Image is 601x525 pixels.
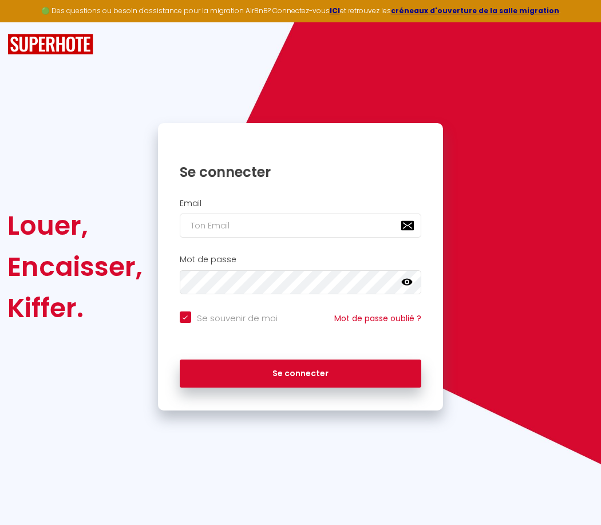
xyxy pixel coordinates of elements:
h1: Se connecter [180,163,422,181]
div: Encaisser, [7,246,143,287]
input: Ton Email [180,214,422,238]
h2: Mot de passe [180,255,422,265]
a: créneaux d'ouverture de la salle migration [391,6,559,15]
img: SuperHote logo [7,34,93,55]
button: Se connecter [180,360,422,388]
h2: Email [180,199,422,208]
div: Louer, [7,205,143,246]
a: ICI [330,6,340,15]
div: Kiffer. [7,287,143,329]
a: Mot de passe oublié ? [334,313,421,324]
